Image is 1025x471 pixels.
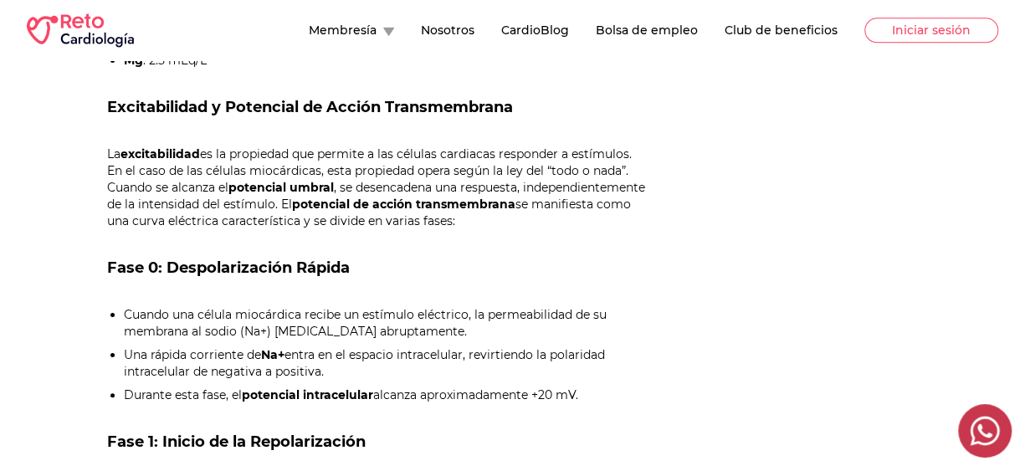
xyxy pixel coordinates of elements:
h2: Excitabilidad y Potencial de Acción Transmembrana [107,95,648,119]
li: Una rápida corriente de entra en el espacio intracelular, revirtiendo la polaridad intracelular d... [124,346,648,380]
strong: Mg [124,53,143,68]
button: Membresía [309,22,394,38]
button: Nosotros [421,22,474,38]
li: : 2.5 mEq/L [124,52,648,69]
strong: potencial umbral [228,180,334,195]
button: CardioBlog [501,22,569,38]
img: RETO Cardio Logo [27,13,134,47]
p: La es la propiedad que permite a las células cardiacas responder a estímulos. En el caso de las c... [107,146,648,229]
li: Durante esta fase, el alcanza aproximadamente +20 mV. [124,387,648,403]
strong: Na+ [261,347,284,362]
strong: potencial intracelular [242,387,373,402]
button: Iniciar sesión [864,18,998,43]
button: Bolsa de empleo [596,22,698,38]
li: Cuando una célula miocárdica recibe un estímulo eléctrico, la permeabilidad de su membrana al sod... [124,306,648,340]
strong: excitabilidad [120,146,200,161]
h3: Fase 1: Inicio de la Repolarización [107,430,648,453]
h3: Fase 0: Despolarización Rápida [107,256,648,279]
button: Club de beneficios [725,22,838,38]
strong: potencial de acción transmembrana [292,197,515,212]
